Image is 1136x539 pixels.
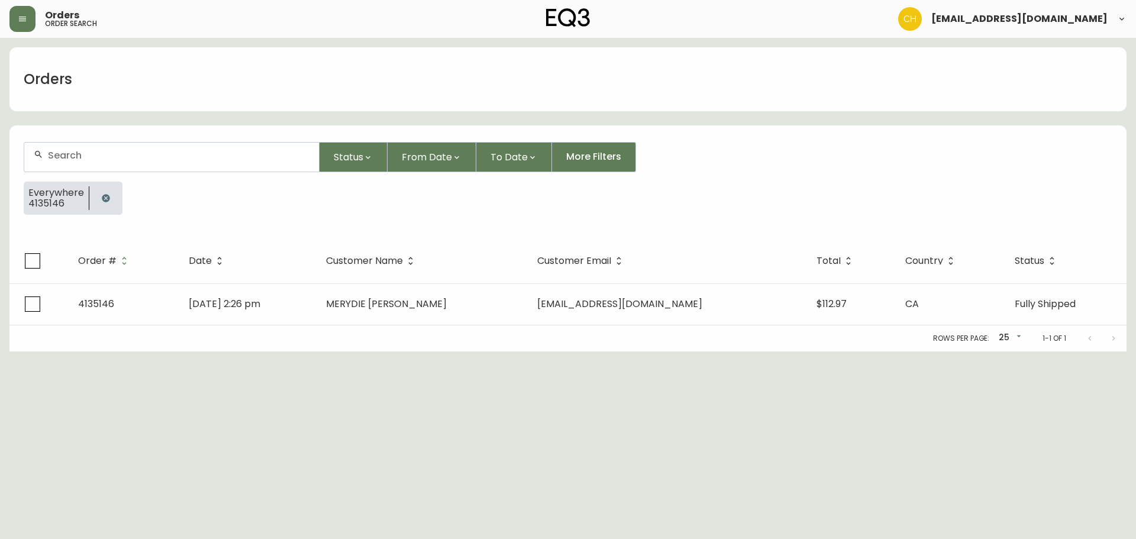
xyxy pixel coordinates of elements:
span: MERYDIE [PERSON_NAME] [326,297,447,311]
span: CA [905,297,919,311]
button: More Filters [552,142,636,172]
span: Status [1015,257,1044,264]
span: Date [189,256,227,266]
span: Total [816,257,841,264]
span: From Date [402,150,452,164]
span: More Filters [566,150,621,163]
button: To Date [476,142,552,172]
span: Customer Name [326,257,403,264]
span: Customer Email [537,257,611,264]
span: Date [189,257,212,264]
span: Everywhere [28,188,84,198]
span: [EMAIL_ADDRESS][DOMAIN_NAME] [537,297,702,311]
button: From Date [388,142,476,172]
span: Country [905,257,943,264]
h5: order search [45,20,97,27]
span: Order # [78,256,132,266]
span: Customer Email [537,256,627,266]
button: Status [319,142,388,172]
input: Search [48,150,309,161]
span: 4135146 [78,297,114,311]
span: Fully Shipped [1015,297,1076,311]
span: Total [816,256,856,266]
img: 6288462cea190ebb98a2c2f3c744dd7e [898,7,922,31]
span: Customer Name [326,256,418,266]
span: [EMAIL_ADDRESS][DOMAIN_NAME] [931,14,1108,24]
span: Status [1015,256,1060,266]
span: Order # [78,257,117,264]
img: logo [546,8,590,27]
div: 25 [994,328,1024,348]
span: [DATE] 2:26 pm [189,297,260,311]
span: To Date [490,150,528,164]
span: Country [905,256,958,266]
span: Status [334,150,363,164]
span: Orders [45,11,79,20]
h1: Orders [24,69,72,89]
p: 1-1 of 1 [1043,333,1066,344]
p: Rows per page: [933,333,989,344]
span: 4135146 [28,198,84,209]
span: $112.97 [816,297,847,311]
